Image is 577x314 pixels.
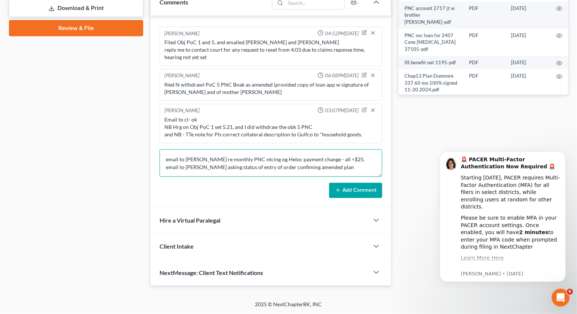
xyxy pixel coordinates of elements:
[399,69,463,96] td: Chap13 Plan Dunmore 337 60 mo 100% signed 11-20.2024.pdf
[463,69,505,96] td: PDF
[164,81,377,96] div: filed N withdrawl PoC 5 PNC Bnak as amended (provided copy of loan app w signature of [PERSON_NAM...
[463,56,505,69] td: PDF
[505,29,550,56] td: [DATE]
[160,269,263,276] span: NextMessage: Client Text Notifications
[160,243,194,250] span: Client Intake
[77,301,500,314] div: 2025 © NextChapterBK, INC
[9,20,143,36] a: Review & File
[399,56,463,69] td: SS benefit net 1195-pdf
[164,72,200,80] div: [PERSON_NAME]
[325,107,359,114] span: 03:07PM[DATE]
[567,289,573,295] span: 6
[429,140,577,294] iframe: Intercom notifications message
[164,39,377,61] div: Filed Obj PoC 1 and 5, and emailed [PERSON_NAME] and [PERSON_NAME] reply me to contact court for ...
[325,30,359,37] span: 04:52PM[DATE]
[505,69,550,96] td: [DATE]
[552,289,570,307] iframe: Intercom live chat
[325,72,359,80] span: 06:08PM[DATE]
[505,56,550,69] td: [DATE]
[164,116,377,139] div: Email to cl- ok NB Hrg on Obj PoC 1 set 5.21, and I did withdraw the obk 5 PNC and NB - TTe note ...
[505,1,550,29] td: [DATE]
[463,29,505,56] td: PDF
[329,183,382,198] button: Add Comment
[160,217,220,224] span: Hire a Virtual Paralegal
[164,30,200,38] div: [PERSON_NAME]
[399,1,463,29] td: PNC account 2717 jt w brother [PERSON_NAME]-pdf
[399,29,463,56] td: PNC sec loan for 2407 Cone [MEDICAL_DATA] 37105-pdf
[164,107,200,115] div: [PERSON_NAME]
[463,1,505,29] td: PDF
